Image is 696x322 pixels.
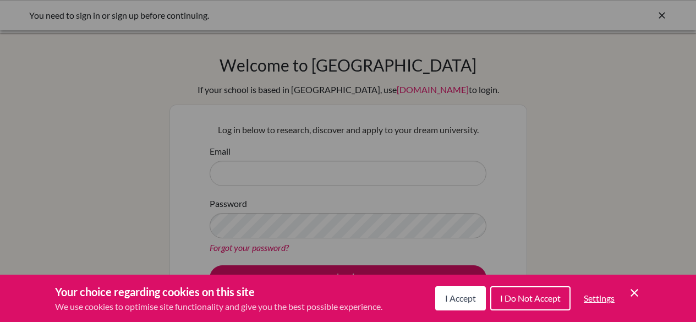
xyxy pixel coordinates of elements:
[55,300,382,313] p: We use cookies to optimise site functionality and give you the best possible experience.
[500,293,561,303] span: I Do Not Accept
[490,286,571,310] button: I Do Not Accept
[584,293,615,303] span: Settings
[575,287,623,309] button: Settings
[435,286,486,310] button: I Accept
[55,283,382,300] h3: Your choice regarding cookies on this site
[445,293,476,303] span: I Accept
[628,286,641,299] button: Save and close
